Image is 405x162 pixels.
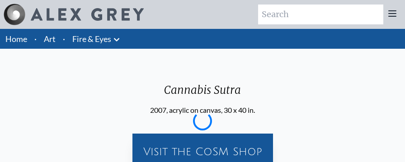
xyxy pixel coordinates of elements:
li: · [59,29,69,49]
input: Search [258,5,383,24]
li: · [31,29,40,49]
a: Home [5,34,27,44]
div: 2007, acrylic on canvas, 30 x 40 in. [150,105,255,116]
a: Art [44,32,56,45]
a: Fire & Eyes [72,32,111,45]
div: Cannabis Sutra [150,83,255,105]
